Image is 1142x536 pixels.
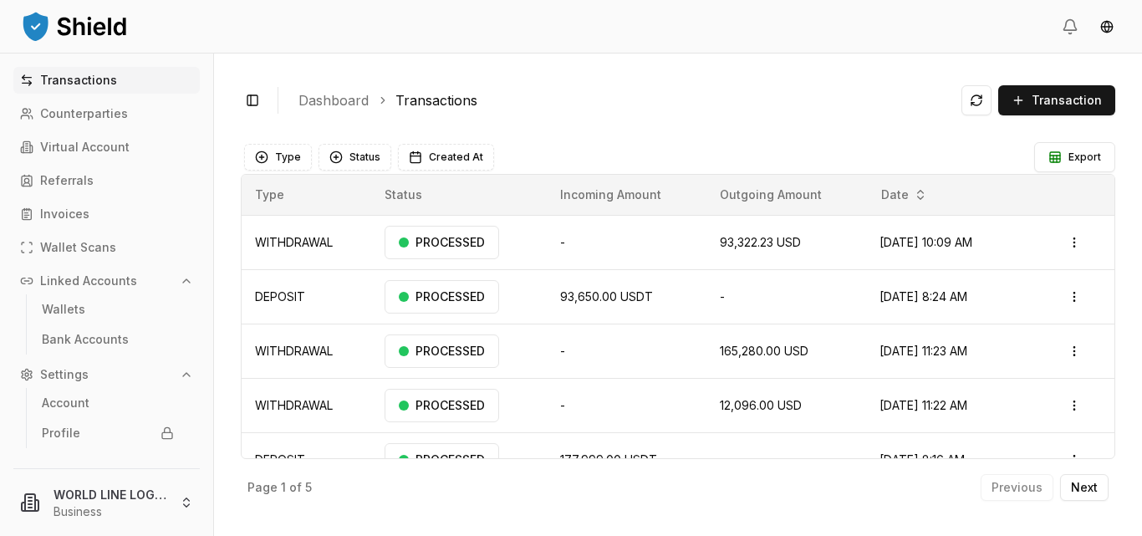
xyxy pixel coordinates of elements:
[42,427,80,439] p: Profile
[706,175,866,215] th: Outgoing Amount
[7,476,206,529] button: WORLD LINE LOGISTICS LLCBusiness
[13,100,200,127] a: Counterparties
[40,242,116,253] p: Wallet Scans
[13,361,200,388] button: Settings
[13,67,200,94] a: Transactions
[998,85,1115,115] button: Transaction
[40,369,89,380] p: Settings
[1071,482,1098,493] p: Next
[13,234,200,261] a: Wallet Scans
[54,503,166,520] p: Business
[1060,474,1109,501] button: Next
[305,482,312,493] p: 5
[319,144,391,171] button: Status
[40,275,137,287] p: Linked Accounts
[560,398,565,412] span: -
[720,289,725,304] span: -
[1034,142,1115,172] button: Export
[395,90,477,110] a: Transactions
[42,397,89,409] p: Account
[13,268,200,294] button: Linked Accounts
[242,215,371,269] td: WITHDRAWAL
[385,389,499,422] div: PROCESSED
[298,90,369,110] a: Dashboard
[40,108,128,120] p: Counterparties
[560,235,565,249] span: -
[13,167,200,194] a: Referrals
[720,344,808,358] span: 165,280.00 USD
[398,144,494,171] button: Created At
[40,175,94,186] p: Referrals
[720,235,801,249] span: 93,322.23 USD
[385,226,499,259] div: PROCESSED
[879,398,967,412] span: [DATE] 11:22 AM
[242,432,371,487] td: DEPOSIT
[40,74,117,86] p: Transactions
[560,289,653,304] span: 93,650.00 USDT
[560,344,565,358] span: -
[247,482,278,493] p: Page
[720,398,802,412] span: 12,096.00 USD
[385,334,499,368] div: PROCESSED
[242,269,371,324] td: DEPOSIT
[547,175,706,215] th: Incoming Amount
[42,334,129,345] p: Bank Accounts
[874,181,934,208] button: Date
[879,452,965,467] span: [DATE] 8:16 AM
[20,9,129,43] img: ShieldPay Logo
[42,304,85,315] p: Wallets
[35,390,181,416] a: Account
[40,141,130,153] p: Virtual Account
[244,144,312,171] button: Type
[13,201,200,227] a: Invoices
[385,280,499,314] div: PROCESSED
[242,324,371,378] td: WITHDRAWAL
[35,296,181,323] a: Wallets
[242,378,371,432] td: WITHDRAWAL
[289,482,302,493] p: of
[54,486,166,503] p: WORLD LINE LOGISTICS LLC
[879,289,967,304] span: [DATE] 8:24 AM
[242,175,371,215] th: Type
[13,134,200,161] a: Virtual Account
[879,235,972,249] span: [DATE] 10:09 AM
[371,175,547,215] th: Status
[298,90,948,110] nav: breadcrumb
[40,208,89,220] p: Invoices
[879,344,967,358] span: [DATE] 11:23 AM
[429,151,483,164] span: Created At
[35,326,181,353] a: Bank Accounts
[1032,92,1102,109] span: Transaction
[385,443,499,477] div: PROCESSED
[560,452,657,467] span: 177,999.00 USDT
[35,420,181,447] a: Profile
[281,482,286,493] p: 1
[720,452,725,467] span: -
